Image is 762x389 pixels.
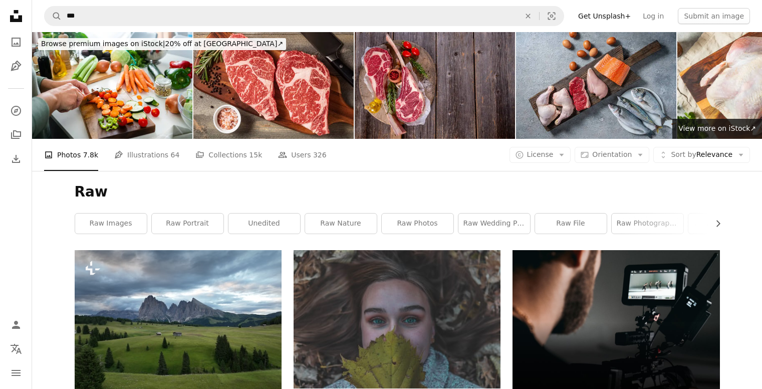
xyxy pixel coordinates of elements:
img: Two Wagyu Steaks Ready for Preparatrion [193,32,354,139]
span: 326 [313,149,327,160]
span: License [527,150,554,158]
button: Menu [6,363,26,383]
img: Close up of woman's hands slicing fresh organic carrots on kitchen counter [32,32,192,139]
img: Tomahawk steaks on wooden plate [355,32,515,139]
button: Clear [517,7,539,26]
a: raw images [75,214,147,234]
a: raw file [535,214,607,234]
a: Log in [637,8,670,24]
a: unedited [228,214,300,234]
span: 20% off at [GEOGRAPHIC_DATA] ↗ [41,40,283,48]
a: a green field with mountains in the background [75,323,282,332]
button: Visual search [540,7,564,26]
a: Explore [6,101,26,121]
a: Illustrations [6,56,26,76]
img: protein source food meat, eggs and fish: chicken, beaf, salmon, seabass, mackerel and sea bream [516,32,676,139]
a: Photos [6,32,26,52]
a: raw wedding photos [458,214,530,234]
a: raw portrait [152,214,223,234]
span: 64 [171,149,180,160]
span: Orientation [592,150,632,158]
a: raw photos [382,214,453,234]
form: Find visuals sitewide [44,6,564,26]
span: Browse premium images on iStock | [41,40,165,48]
button: Submit an image [678,8,750,24]
h1: Raw [75,183,720,201]
button: scroll list to the right [709,214,720,234]
a: Get Unsplash+ [572,8,637,24]
button: Orientation [575,147,649,163]
a: View more on iStock↗ [672,119,762,139]
button: Search Unsplash [45,7,62,26]
span: 15k [249,149,262,160]
img: woman lying on dried leaves and holding green leaf [294,250,500,388]
a: woman lying on dried leaves and holding green leaf [294,314,500,323]
a: Illustrations 64 [114,139,179,171]
span: Relevance [671,150,732,160]
a: Collections [6,125,26,145]
button: Language [6,339,26,359]
span: Sort by [671,150,696,158]
a: raw nature [305,214,377,234]
a: Download History [6,149,26,169]
a: Log in / Sign up [6,315,26,335]
button: Sort byRelevance [653,147,750,163]
a: Collections 15k [195,139,262,171]
a: nature [688,214,760,234]
button: License [510,147,571,163]
span: View more on iStock ↗ [678,124,756,132]
a: raw photography [612,214,683,234]
a: Browse premium images on iStock|20% off at [GEOGRAPHIC_DATA]↗ [32,32,292,56]
a: Users 326 [278,139,326,171]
